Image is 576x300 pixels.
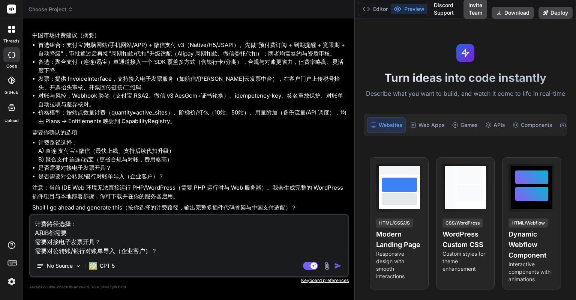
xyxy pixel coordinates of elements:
h4: Modern Landing Page [376,229,422,250]
div: Websites [367,117,406,133]
label: GitHub [4,89,18,96]
img: icon [334,262,342,270]
p: 需要你确认的选项 [32,128,347,137]
h4: WordPress Custom CSS [442,229,489,250]
span: privacy [100,285,114,289]
p: 中国市场计费建议（摘要） [32,31,347,40]
img: Pick Models [75,263,81,269]
li: 是否需要对接电子发票开具？ [38,164,347,172]
div: Components [510,117,555,133]
button: Download [492,7,534,19]
p: Custom styles for theme enhancement [442,250,489,273]
div: CSS/WordPress [442,219,483,228]
button: Editor [360,4,391,14]
div: HTML/CSS/JS [376,219,413,228]
img: attachment [322,262,331,270]
div: APIs [482,117,508,133]
button: Preview [391,4,427,14]
div: HTML/Webflow [508,219,548,228]
p: GPT 5 [100,262,115,270]
p: 注意：当前 IDE Web 环境无法直接运行 PHP/WordPress（需要 PHP 运行时与 Web 服务器）。我会生成完整的 WordPress 插件项目与本地部署步骤，你可下载并在你的服... [32,184,347,201]
li: 对账与风控：Webhook 验签（支付宝 RSA2、微信 v3 AesGcm+证书轮换）、idempotency-key、签名重放保护、对账单自动拉取与差异核对。 [38,92,347,109]
li: 是否需要对公转账/银行对账单导入（企业客户）？ [38,172,347,181]
li: 价格模型：按站点数量计费（quantity=active_sites）、阶梯价/打包（10站、50站）、用量附加（备份流量/API 调度），均由 Plans → Entitlements 映射到... [38,109,347,125]
label: Upload [4,118,19,124]
li: 计费路径选择： A) 直连 支付宝+微信（最快上线、支持后续代扣升级） B) 聚合支付 连连/易宝（更省合规与对账，费用略高） [38,139,347,164]
span: Choose Project [28,6,73,13]
p: Shall I go ahead and generate this（按你选择的计费路径，输出完整多插件代码骨架与中国支付适配）？ [32,204,347,212]
label: code [6,63,17,69]
p: No Source [47,262,73,270]
p: Describe what you want to build, and watch it come to life in real-time [359,89,571,99]
img: GPT 5 [89,262,97,270]
div: Games [449,117,481,133]
div: Web Apps [407,117,448,133]
p: Always double-check its answers. Your in Bind [29,283,349,291]
textarea: 计费路径选择： A和B都需要 需要对接电子发票开具？ 需要对公转账/银行对账单导入（企业客户）？ [30,215,348,255]
button: Deploy [538,7,573,19]
h4: Dynamic Webflow Component [508,229,555,261]
label: threads [3,38,19,44]
img: settings [5,275,18,288]
li: 发票：提供 InvoiceInterface，支持接入电子发票服务（如航信/[PERSON_NAME]云发票中台），在客户门户上传税号抬头、开票抬头审核、开票回传链接/二维码。 [38,75,347,92]
li: 备选：聚合支付（连连/易宝）单通道接入一个 SDK 覆盖多方式（含银行卡/分期），合规与对账更省力，但费率略高、灵活度下降。 [38,58,347,75]
p: Interactive components with animations [508,261,555,283]
h1: Turn ideas into code instantly [359,71,571,84]
li: 首选组合：支付宝(电脑网站/手机网站/APP) + 微信支付 v3（Native/H5/JSAPI）。先做“预付费订阅 + 到期提醒 + 宽限期 + 自动降级”，审批通过后再接“周期扣款/代扣”... [38,41,347,58]
p: Keyboard preferences [29,277,349,283]
p: Responsive design with smooth interactions [376,250,422,280]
